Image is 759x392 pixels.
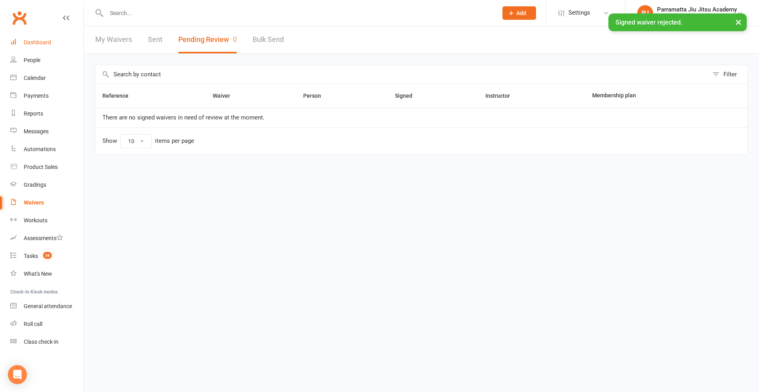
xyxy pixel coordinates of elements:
a: People [10,51,83,69]
span: Settings [568,4,590,22]
div: General attendance [24,303,72,309]
div: Open Intercom Messenger [8,365,27,384]
a: Dashboard [10,34,83,51]
button: Pending Review0 [178,26,237,53]
a: Payments [10,87,83,105]
div: Parramatta Jiu Jitsu Academy [657,6,737,13]
div: Workouts [24,217,47,223]
div: PJ [637,5,653,21]
a: General attendance kiosk mode [10,297,83,315]
div: Gradings [24,182,46,188]
a: Bulk Send [253,26,284,53]
button: × [731,13,746,30]
a: Waivers [10,194,83,212]
div: Messages [24,128,49,134]
span: Signed [395,93,421,99]
button: Waiver [213,91,239,100]
div: What's New [24,271,52,277]
a: Product Sales [10,158,83,176]
th: Membership plan [585,84,716,108]
a: What's New [10,265,83,283]
div: Product Sales [24,164,58,170]
span: 0 [233,35,237,44]
button: Add [502,6,536,20]
div: Waivers [24,199,44,206]
div: Payments [24,93,49,99]
div: People [24,57,40,63]
input: Search... [104,8,492,19]
div: Parramatta Jiu Jitsu Academy [657,13,737,20]
div: Dashboard [24,39,51,45]
a: Roll call [10,315,83,333]
a: Clubworx [9,8,29,28]
button: Filter [708,65,748,83]
div: Signed waiver rejected. [608,13,747,31]
div: Tasks [24,253,38,259]
td: There are no signed waivers in need of review at the moment. [95,108,748,127]
a: Workouts [10,212,83,229]
button: Reference [102,91,137,100]
a: Assessments [10,229,83,247]
div: Roll call [24,321,42,327]
a: Calendar [10,69,83,87]
div: Calendar [24,75,46,81]
span: 38 [43,252,52,259]
span: Add [516,10,526,16]
a: Reports [10,105,83,123]
a: Messages [10,123,83,140]
div: items per page [155,138,194,144]
button: Person [303,91,330,100]
span: Person [303,93,330,99]
a: Sent [148,26,162,53]
div: Filter [723,70,737,79]
input: Search by contact [95,65,708,83]
a: Class kiosk mode [10,333,83,351]
a: Gradings [10,176,83,194]
button: Signed [395,91,421,100]
a: Automations [10,140,83,158]
div: Class check-in [24,339,59,345]
a: My Waivers [95,26,132,53]
span: Waiver [213,93,239,99]
div: Show [102,134,194,148]
span: Reference [102,93,137,99]
div: Reports [24,110,43,117]
button: Instructor [485,91,519,100]
div: Assessments [24,235,63,241]
a: Tasks 38 [10,247,83,265]
span: Instructor [485,93,519,99]
div: Automations [24,146,56,152]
